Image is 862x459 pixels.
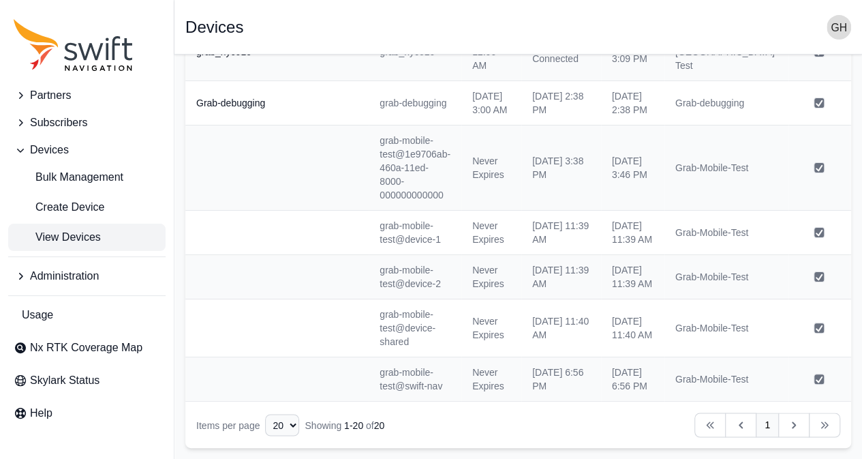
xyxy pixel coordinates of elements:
[30,268,99,284] span: Administration
[601,81,664,125] td: [DATE] 2:38 PM
[30,405,52,421] span: Help
[8,263,166,290] button: Administration
[664,255,788,299] td: Grab-Mobile-Test
[344,419,363,430] span: 1 - 20
[8,164,166,191] a: Bulk Management
[30,87,71,104] span: Partners
[521,81,601,125] td: [DATE] 2:38 PM
[664,357,788,402] td: Grab-Mobile-Test
[8,367,166,394] a: Skylark Status
[8,109,166,136] button: Subscribers
[664,211,788,255] td: Grab-Mobile-Test
[521,255,601,299] td: [DATE] 11:39 AM
[8,82,166,109] button: Partners
[756,413,779,437] a: 1
[601,299,664,357] td: [DATE] 11:40 AM
[14,199,104,216] span: Create Device
[14,169,123,186] span: Bulk Management
[601,211,664,255] td: [DATE] 11:39 AM
[461,357,521,402] td: Never Expires
[601,125,664,211] td: [DATE] 3:46 PM
[374,419,385,430] span: 20
[8,136,166,164] button: Devices
[369,357,461,402] td: grab-mobile-test@swift-nav
[8,194,166,221] a: Create Device
[8,400,166,427] a: Help
[827,15,851,40] img: user photo
[8,301,166,329] a: Usage
[185,19,243,35] h1: Devices
[30,340,142,356] span: Nx RTK Coverage Map
[664,125,788,211] td: Grab-Mobile-Test
[521,125,601,211] td: [DATE] 3:38 PM
[601,357,664,402] td: [DATE] 6:56 PM
[22,307,53,323] span: Usage
[369,211,461,255] td: grab-mobile-test@device-1
[30,372,99,389] span: Skylark Status
[664,81,788,125] td: Grab-debugging
[185,81,369,125] th: Grab-debugging
[14,229,101,246] span: View Devices
[369,81,461,125] td: grab-debugging
[664,299,788,357] td: Grab-Mobile-Test
[461,255,521,299] td: Never Expires
[461,125,521,211] td: Never Expires
[369,125,461,211] td: grab-mobile-test@1e9706ab-460a-11ed-8000-000000000000
[30,115,87,131] span: Subscribers
[601,255,664,299] td: [DATE] 11:39 AM
[461,211,521,255] td: Never Expires
[369,255,461,299] td: grab-mobile-test@device-2
[185,402,851,448] nav: Table navigation
[305,418,384,432] div: Showing of
[265,414,299,436] select: Display Limit
[369,299,461,357] td: grab-mobile-test@device-shared
[521,211,601,255] td: [DATE] 11:39 AM
[461,299,521,357] td: Never Expires
[30,142,69,158] span: Devices
[8,224,166,251] a: View Devices
[8,334,166,361] a: Nx RTK Coverage Map
[521,357,601,402] td: [DATE] 6:56 PM
[196,419,260,430] span: Items per page
[521,299,601,357] td: [DATE] 11:40 AM
[461,81,521,125] td: [DATE] 3:00 AM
